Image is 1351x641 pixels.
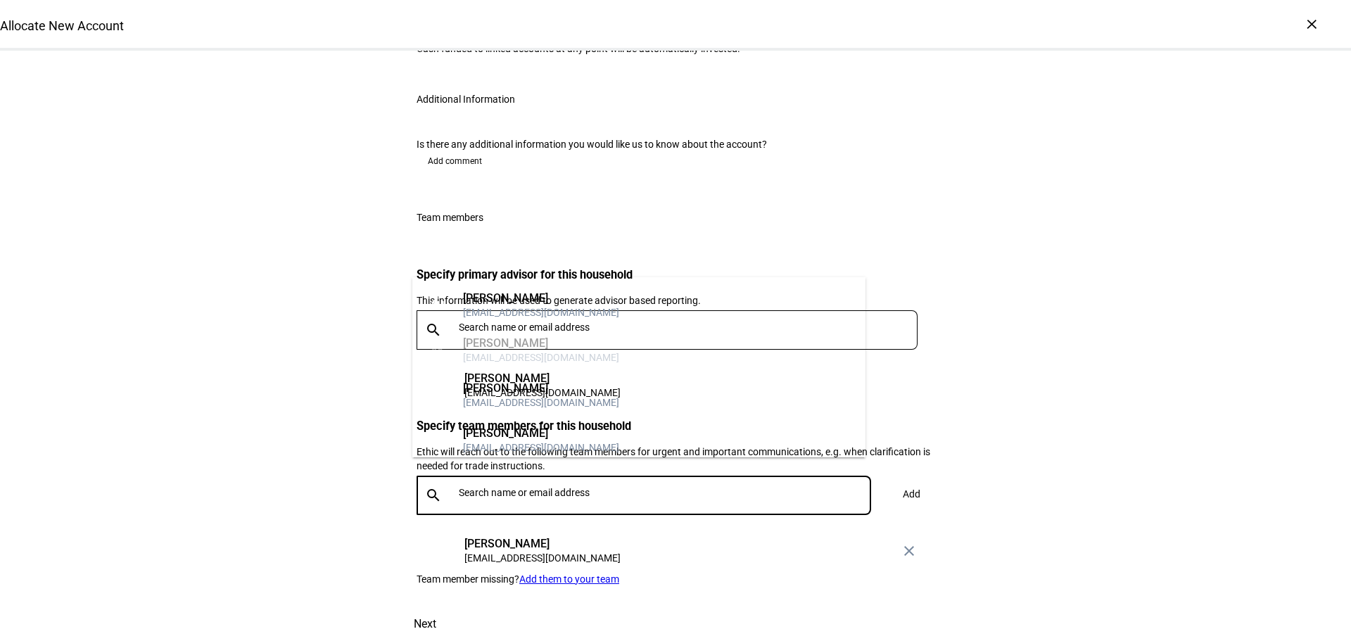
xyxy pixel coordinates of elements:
div: [PERSON_NAME] [463,291,619,305]
div: Additional Information [417,94,515,105]
input: Search name or email address [459,487,877,498]
a: Add them to your team [519,573,619,585]
div: × [1300,13,1323,35]
mat-icon: close [901,542,918,559]
div: AM [424,381,452,410]
div: [PERSON_NAME] [463,426,619,440]
span: Add comment [428,150,482,172]
button: Next [394,607,456,641]
span: Next [414,607,436,641]
div: AK [425,537,453,565]
div: Is there any additional information you would like us to know about the account? [417,139,934,150]
mat-icon: search [417,487,450,504]
div: ED [424,426,452,455]
div: [EMAIL_ADDRESS][DOMAIN_NAME] [463,440,619,455]
div: [PERSON_NAME] [464,537,621,551]
div: [EMAIL_ADDRESS][DOMAIN_NAME] [463,305,619,319]
div: [PERSON_NAME] [463,381,619,395]
div: Ethic will reach out to the following team members for urgent and important communications, e.g. ... [417,445,934,473]
button: Add comment [417,150,493,172]
div: [EMAIL_ADDRESS][DOMAIN_NAME] [464,551,621,565]
div: [EMAIL_ADDRESS][DOMAIN_NAME] [463,395,619,410]
h3: Specify primary advisor for this household [417,268,934,281]
div: AH [424,291,452,319]
div: Team members [417,212,483,223]
span: Team member missing? [417,573,519,585]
